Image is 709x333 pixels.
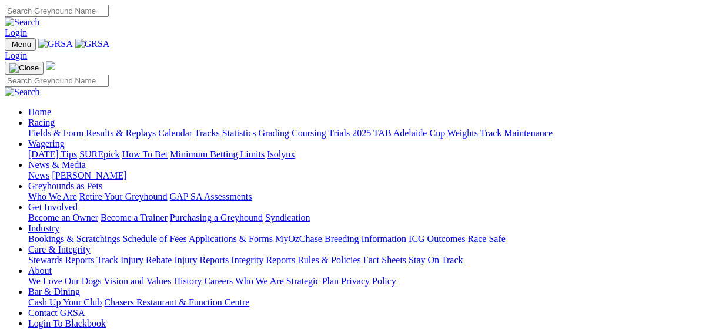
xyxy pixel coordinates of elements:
div: About [28,276,704,287]
a: Get Involved [28,202,78,212]
button: Toggle navigation [5,62,44,75]
a: SUREpick [79,149,119,159]
a: Trials [328,128,350,138]
a: Purchasing a Greyhound [170,213,263,223]
a: Bar & Dining [28,287,80,297]
a: Applications & Forms [189,234,273,244]
div: Wagering [28,149,704,160]
a: Results & Replays [86,128,156,138]
a: Login To Blackbook [28,318,106,328]
a: Integrity Reports [231,255,295,265]
input: Search [5,75,109,87]
a: Racing [28,117,55,127]
a: Retire Your Greyhound [79,191,168,201]
a: Wagering [28,139,65,149]
a: GAP SA Assessments [170,191,252,201]
div: Industry [28,234,704,244]
a: [DATE] Tips [28,149,77,159]
img: logo-grsa-white.png [46,61,55,70]
a: Privacy Policy [341,276,396,286]
img: GRSA [38,39,73,49]
a: Who We Are [235,276,284,286]
a: Breeding Information [325,234,406,244]
a: About [28,265,52,275]
a: Fields & Form [28,128,83,138]
a: Vision and Values [103,276,171,286]
a: Industry [28,223,59,233]
a: ICG Outcomes [409,234,465,244]
a: Home [28,107,51,117]
a: Login [5,51,27,60]
a: Become an Owner [28,213,98,223]
a: Grading [259,128,289,138]
a: Race Safe [467,234,505,244]
a: Stay On Track [409,255,463,265]
a: History [173,276,202,286]
a: Careers [204,276,233,286]
a: Tracks [195,128,220,138]
a: 2025 TAB Adelaide Cup [352,128,445,138]
a: Syndication [265,213,310,223]
a: How To Bet [122,149,168,159]
a: Care & Integrity [28,244,91,254]
a: Contact GRSA [28,308,85,318]
div: News & Media [28,170,704,181]
img: GRSA [75,39,110,49]
div: Greyhounds as Pets [28,191,704,202]
a: Chasers Restaurant & Function Centre [104,297,249,307]
input: Search [5,5,109,17]
a: Weights [447,128,478,138]
img: Close [9,63,39,73]
a: Track Injury Rebate [96,255,172,265]
a: Login [5,28,27,38]
img: Search [5,87,40,97]
a: MyOzChase [275,234,322,244]
a: Injury Reports [174,255,229,265]
a: Who We Are [28,191,77,201]
a: Strategic Plan [286,276,339,286]
a: Fact Sheets [363,255,406,265]
a: Minimum Betting Limits [170,149,265,159]
a: Greyhounds as Pets [28,181,102,191]
a: Rules & Policies [297,255,361,265]
a: News [28,170,49,180]
div: Care & Integrity [28,255,704,265]
span: Menu [12,40,31,49]
button: Toggle navigation [5,38,36,51]
a: Become a Trainer [101,213,168,223]
a: News & Media [28,160,86,170]
div: Get Involved [28,213,704,223]
a: Bookings & Scratchings [28,234,120,244]
div: Racing [28,128,704,139]
a: Stewards Reports [28,255,94,265]
a: Statistics [222,128,256,138]
div: Bar & Dining [28,297,704,308]
a: [PERSON_NAME] [52,170,126,180]
a: Coursing [292,128,326,138]
a: Cash Up Your Club [28,297,102,307]
a: Schedule of Fees [122,234,186,244]
img: Search [5,17,40,28]
a: Calendar [158,128,192,138]
a: Isolynx [267,149,295,159]
a: Track Maintenance [480,128,553,138]
a: We Love Our Dogs [28,276,101,286]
